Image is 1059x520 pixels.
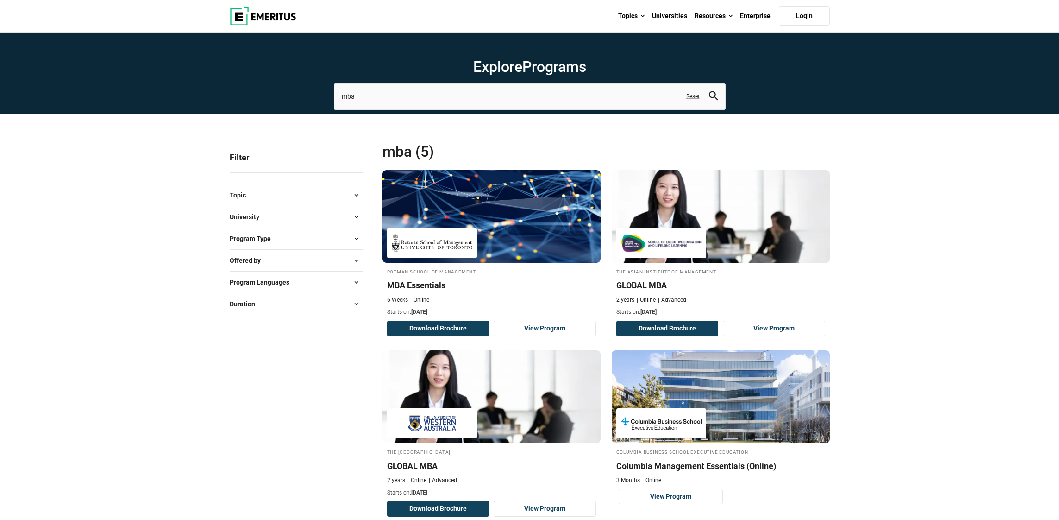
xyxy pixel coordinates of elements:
img: GLOBAL MBA | Online Business Management Course [382,350,601,443]
p: 2 years [616,296,634,304]
h4: Rotman School of Management [387,267,596,275]
p: Online [407,476,426,484]
p: Starts on: [387,308,596,316]
img: MBA Essentials | Online Business Management Course [382,170,601,263]
span: Program Languages [230,277,297,287]
h4: MBA Essentials [387,279,596,291]
h4: The Asian Institute of Management [616,267,825,275]
p: Online [410,296,429,304]
p: 3 Months [616,476,640,484]
h4: Columbia Management Essentials (Online) [616,460,825,472]
img: The University of Western Australia [392,413,472,434]
input: search-page [334,83,726,109]
button: Download Brochure [387,501,489,517]
span: Program Type [230,234,278,244]
p: Advanced [658,296,686,304]
span: Programs [522,58,586,76]
p: Starts on: [616,308,825,316]
p: 2 years [387,476,405,484]
a: View Program [494,321,596,336]
p: Starts on: [387,489,596,497]
button: Duration [230,297,363,311]
button: Offered by [230,254,363,267]
h4: The [GEOGRAPHIC_DATA] [387,448,596,456]
span: Topic [230,190,253,200]
a: Business Management Course by The University of Western Australia - September 30, 2025 The Univer... [382,350,601,497]
p: Advanced [429,476,457,484]
button: search [709,91,718,102]
p: Filter [230,142,363,172]
p: Online [637,296,656,304]
img: Columbia Business School Executive Education [621,413,702,434]
a: Login [779,6,830,26]
img: Rotman School of Management [392,233,472,254]
a: View Program [723,321,825,336]
a: Business Management Course by Rotman School of Management - September 4, 2025 Rotman School of Ma... [382,170,601,317]
a: search [709,94,718,102]
a: Leadership Course by Columbia Business School Executive Education - Columbia Business School Exec... [612,350,830,484]
h4: Columbia Business School Executive Education [616,448,825,456]
button: University [230,210,363,224]
a: View Program [494,501,596,517]
p: 6 Weeks [387,296,408,304]
a: Reset search [686,93,700,101]
span: Offered by [230,255,268,266]
h4: GLOBAL MBA [616,279,825,291]
button: Topic [230,188,363,202]
img: Columbia Management Essentials (Online) | Online Leadership Course [612,350,830,443]
span: [DATE] [640,309,657,315]
span: Duration [230,299,263,309]
img: The Asian Institute of Management [621,233,702,254]
span: [DATE] [411,309,427,315]
span: mba (5) [382,142,606,161]
span: [DATE] [411,489,427,496]
a: Business Management Course by The Asian Institute of Management - September 30, 2025 The Asian In... [612,170,830,317]
button: Download Brochure [387,321,489,336]
a: View Program [619,489,723,505]
button: Program Languages [230,275,363,289]
p: Online [642,476,661,484]
h4: GLOBAL MBA [387,460,596,472]
button: Download Brochure [616,321,719,336]
img: GLOBAL MBA | Online Business Management Course [612,170,830,263]
h1: Explore [334,57,726,76]
span: University [230,212,267,222]
button: Program Type [230,232,363,246]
